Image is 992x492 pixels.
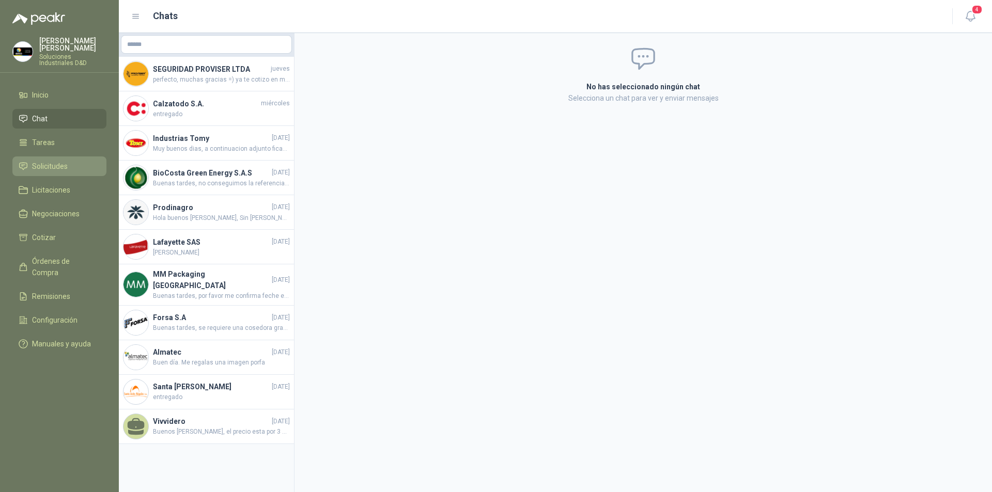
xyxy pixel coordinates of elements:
[13,42,33,61] img: Company Logo
[272,133,290,143] span: [DATE]
[153,268,270,291] h4: MM Packaging [GEOGRAPHIC_DATA]
[123,234,148,259] img: Company Logo
[153,381,270,392] h4: Santa [PERSON_NAME]
[123,61,148,86] img: Company Logo
[153,202,270,213] h4: Prodinagro
[153,64,269,75] h4: SEGURIDAD PROVISER LTDA
[39,54,106,66] p: Soluciones Industriales D&D
[32,208,80,219] span: Negociaciones
[119,91,294,126] a: Company LogoCalzatodo S.A.miércolesentregado
[153,213,290,223] span: Hola buenos [PERSON_NAME], Sin [PERSON_NAME] Por favor
[119,195,294,230] a: Company LogoProdinagro[DATE]Hola buenos [PERSON_NAME], Sin [PERSON_NAME] Por favor
[272,202,290,212] span: [DATE]
[153,144,290,154] span: Muy buenos dias, a continuacion adjunto ficah tecnica el certificado se comparte despues de la co...
[12,156,106,176] a: Solicitudes
[153,312,270,323] h4: Forsa S.A
[123,379,148,404] img: Company Logo
[119,57,294,91] a: Company LogoSEGURIDAD PROVISER LTDAjuevesperfecto, muchas gracias =) ya te cotizo en material de ...
[32,232,56,243] span: Cotizar
[119,409,294,444] a: Vivvidero[DATE]Buenos [PERSON_NAME], el precio esta por 3 metros..
[32,291,70,302] span: Remisiones
[32,256,97,278] span: Órdenes de Compra
[123,200,148,225] img: Company Logo
[39,37,106,52] p: [PERSON_NAME] [PERSON_NAME]
[272,382,290,392] span: [DATE]
[32,314,78,326] span: Configuración
[32,113,48,124] span: Chat
[12,228,106,247] a: Cotizar
[153,179,290,188] span: Buenas tardes, no conseguimos la referencia de la pulidora adjunto foto de herramienta. Por favor...
[123,310,148,335] img: Company Logo
[123,131,148,155] img: Company Logo
[32,89,49,101] span: Inicio
[123,96,148,121] img: Company Logo
[123,345,148,370] img: Company Logo
[272,313,290,323] span: [DATE]
[123,165,148,190] img: Company Logo
[153,98,259,109] h4: Calzatodo S.A.
[32,161,68,172] span: Solicitudes
[153,416,270,427] h4: Vivvidero
[153,392,290,402] span: entregado
[119,340,294,375] a: Company LogoAlmatec[DATE]Buen día. Me regalas una imagen porfa
[12,287,106,306] a: Remisiones
[12,85,106,105] a: Inicio
[153,236,270,248] h4: Lafayette SAS
[463,92,824,104] p: Selecciona un chat para ver y enviar mensajes
[153,427,290,437] span: Buenos [PERSON_NAME], el precio esta por 3 metros..
[272,237,290,247] span: [DATE]
[119,161,294,195] a: Company LogoBioCosta Green Energy S.A.S[DATE]Buenas tardes, no conseguimos la referencia de la pu...
[272,168,290,178] span: [DATE]
[123,272,148,297] img: Company Logo
[12,12,65,25] img: Logo peakr
[12,133,106,152] a: Tareas
[272,347,290,357] span: [DATE]
[271,64,290,74] span: jueves
[153,109,290,119] span: entregado
[153,358,290,368] span: Buen día. Me regalas una imagen porfa
[153,248,290,258] span: [PERSON_NAME]
[153,133,270,144] h4: Industrias Tomy
[153,75,290,85] span: perfecto, muchas gracias =) ya te cotizo en material de la señalizacion
[32,137,55,148] span: Tareas
[153,9,178,23] h1: Chats
[119,126,294,161] a: Company LogoIndustrias Tomy[DATE]Muy buenos dias, a continuacion adjunto ficah tecnica el certifi...
[119,306,294,340] a: Company LogoForsa S.A[DATE]Buenas tardes, se requiere una cosedora grande, Idustrial, pienso que ...
[12,334,106,354] a: Manuales y ayuda
[272,417,290,426] span: [DATE]
[153,323,290,333] span: Buenas tardes, se requiere una cosedora grande, Idustrial, pienso que la cotizada no es lo que ne...
[32,338,91,350] span: Manuales y ayuda
[261,99,290,108] span: miércoles
[272,275,290,285] span: [DATE]
[119,375,294,409] a: Company LogoSanta [PERSON_NAME][DATE]entregado
[119,230,294,264] a: Company LogoLafayette SAS[DATE][PERSON_NAME]
[153,346,270,358] h4: Almatec
[971,5,983,14] span: 4
[119,264,294,306] a: Company LogoMM Packaging [GEOGRAPHIC_DATA][DATE]Buenas tardes, por favor me confirma feche estima...
[12,251,106,282] a: Órdenes de Compra
[961,7,980,26] button: 4
[463,81,824,92] h2: No has seleccionado ningún chat
[153,291,290,301] span: Buenas tardes, por favor me confirma feche estimada del llegada del equipo. gracias.
[12,204,106,224] a: Negociaciones
[12,310,106,330] a: Configuración
[12,180,106,200] a: Licitaciones
[12,109,106,129] a: Chat
[32,184,70,196] span: Licitaciones
[153,167,270,179] h4: BioCosta Green Energy S.A.S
